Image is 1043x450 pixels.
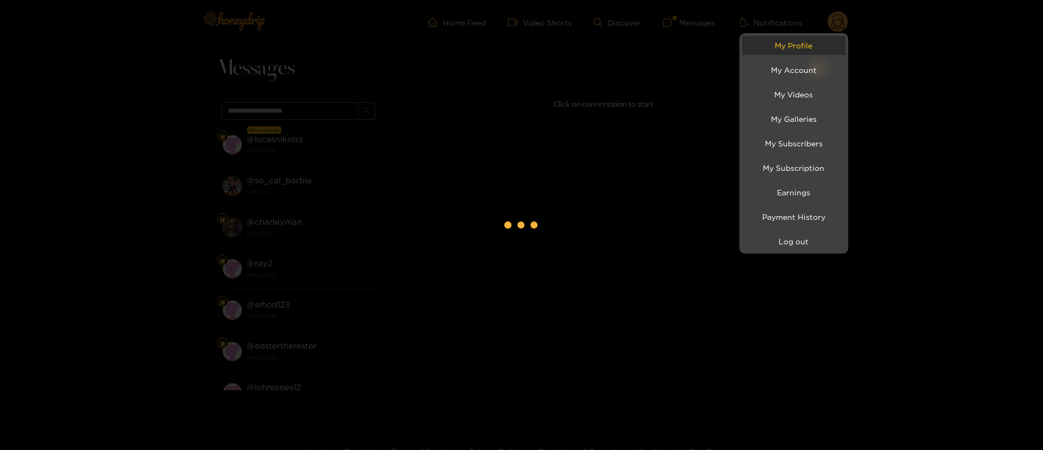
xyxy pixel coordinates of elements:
[742,183,845,202] a: Earnings
[742,134,845,153] a: My Subscribers
[742,158,845,177] a: My Subscription
[742,109,845,128] a: My Galleries
[742,36,845,55] a: My Profile
[742,60,845,79] a: My Account
[742,207,845,226] a: Payment History
[742,85,845,104] a: My Videos
[742,232,845,251] button: Log out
